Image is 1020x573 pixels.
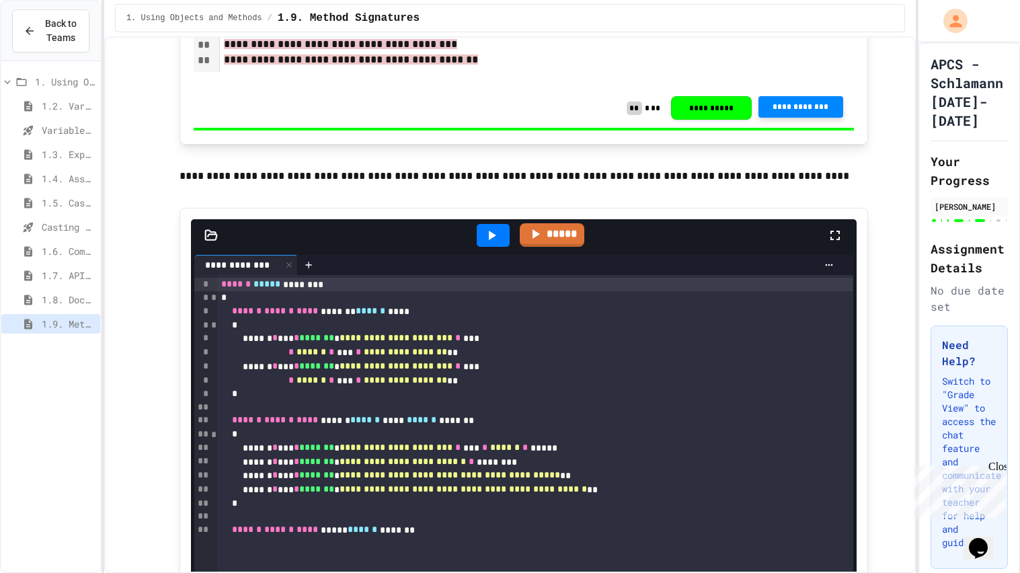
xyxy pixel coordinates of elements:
[42,293,95,307] span: 1.8. Documentation with Comments and Preconditions
[908,461,1007,518] iframe: chat widget
[42,196,95,210] span: 1.5. Casting and Ranges of Values
[268,13,272,24] span: /
[931,282,1008,315] div: No due date set
[5,5,93,85] div: Chat with us now!Close
[42,147,95,161] span: 1.3. Expressions and Output [New]
[42,244,95,258] span: 1.6. Compound Assignment Operators
[931,54,1008,130] h1: APCS - Schlamann [DATE]-[DATE]
[931,239,1008,277] h2: Assignment Details
[42,99,95,113] span: 1.2. Variables and Data Types
[42,171,95,186] span: 1.4. Assignment and Input
[126,13,262,24] span: 1. Using Objects and Methods
[42,268,95,282] span: 1.7. APIs and Libraries
[42,317,95,331] span: 1.9. Method Signatures
[942,337,996,369] h3: Need Help?
[931,152,1008,190] h2: Your Progress
[929,5,971,36] div: My Account
[278,10,420,26] span: 1.9. Method Signatures
[42,220,95,234] span: Casting and Ranges of variables - Quiz
[935,200,1004,213] div: [PERSON_NAME]
[42,123,95,137] span: Variables and Data Types - Quiz
[964,519,1007,560] iframe: chat widget
[44,17,78,45] span: Back to Teams
[942,375,996,549] p: Switch to "Grade View" to access the chat feature and communicate with your teacher for help and ...
[35,75,95,89] span: 1. Using Objects and Methods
